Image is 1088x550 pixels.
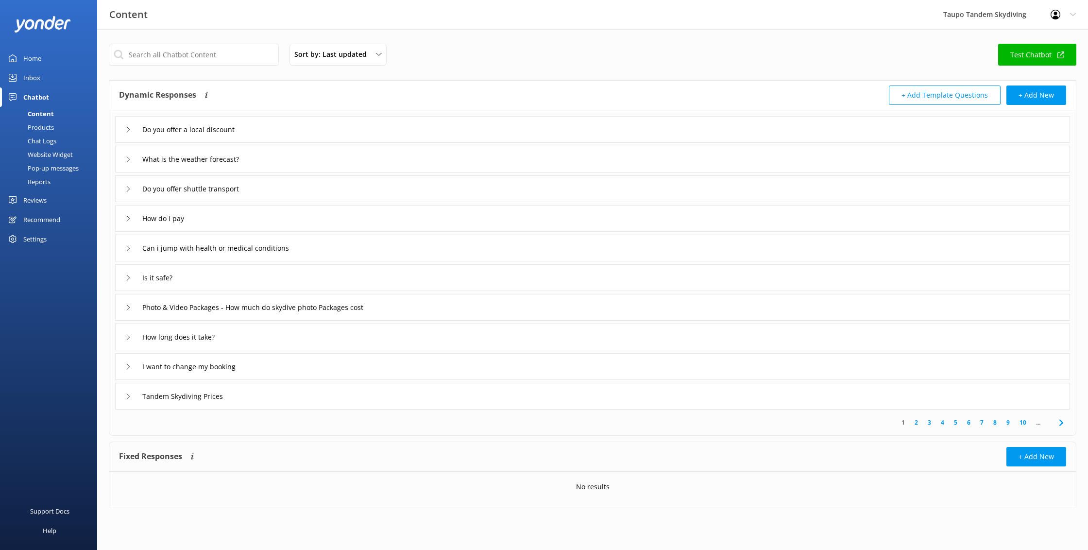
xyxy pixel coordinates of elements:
[23,68,40,87] div: Inbox
[109,44,279,66] input: Search all Chatbot Content
[576,481,610,492] p: No results
[6,107,97,120] a: Content
[1006,447,1066,466] button: + Add New
[6,148,97,161] a: Website Widget
[294,49,373,60] span: Sort by: Last updated
[109,7,148,22] h3: Content
[23,87,49,107] div: Chatbot
[6,175,51,189] div: Reports
[1031,418,1045,427] span: ...
[1002,418,1015,427] a: 9
[910,418,923,427] a: 2
[15,16,70,32] img: yonder-white-logo.png
[6,120,54,134] div: Products
[988,418,1002,427] a: 8
[1006,86,1066,105] button: + Add New
[43,521,56,540] div: Help
[23,229,47,249] div: Settings
[23,210,60,229] div: Recommend
[949,418,962,427] a: 5
[23,190,47,210] div: Reviews
[923,418,936,427] a: 3
[889,86,1001,105] button: + Add Template Questions
[6,161,97,175] a: Pop-up messages
[6,107,54,120] div: Content
[6,175,97,189] a: Reports
[1015,418,1031,427] a: 10
[897,418,910,427] a: 1
[936,418,949,427] a: 4
[119,86,196,105] h4: Dynamic Responses
[962,418,975,427] a: 6
[23,49,41,68] div: Home
[6,120,97,134] a: Products
[30,501,69,521] div: Support Docs
[6,134,97,148] a: Chat Logs
[975,418,988,427] a: 7
[6,148,73,161] div: Website Widget
[6,134,56,148] div: Chat Logs
[119,447,182,466] h4: Fixed Responses
[6,161,79,175] div: Pop-up messages
[998,44,1076,66] a: Test Chatbot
